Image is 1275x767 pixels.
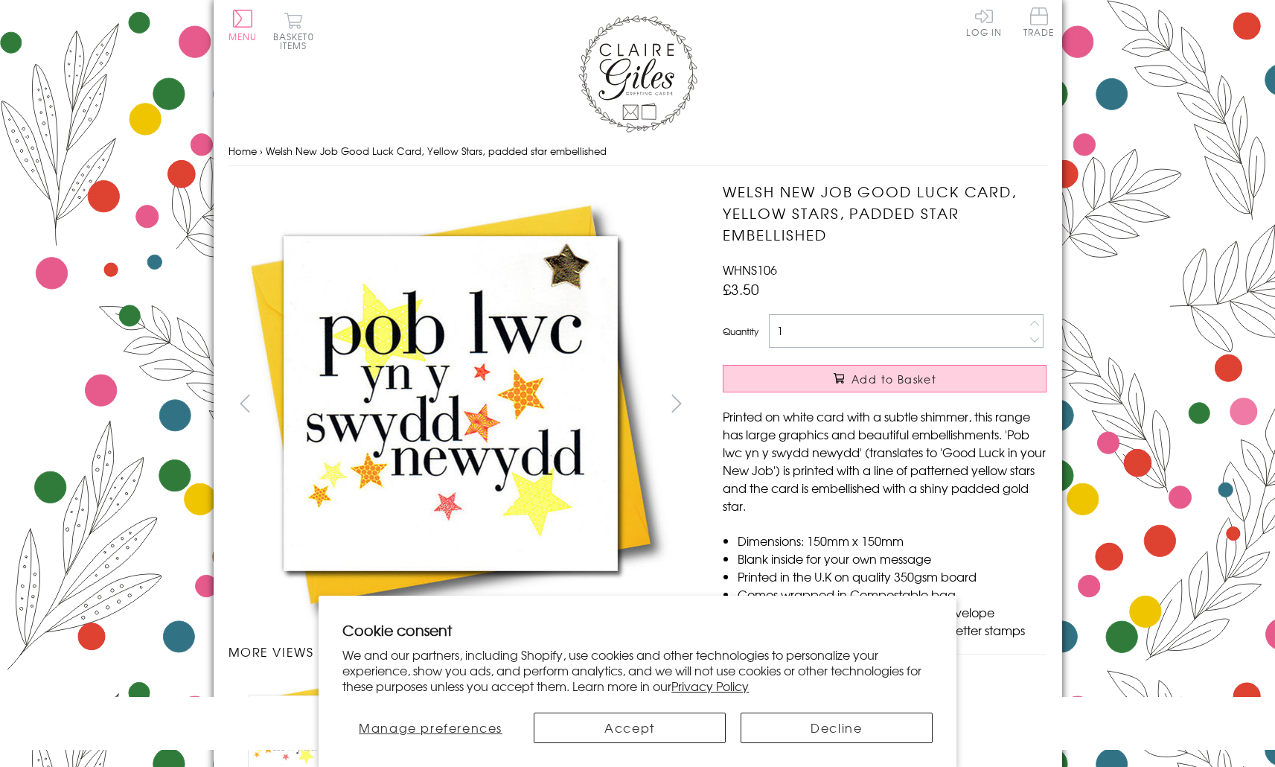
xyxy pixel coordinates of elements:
span: Add to Basket [851,372,936,386]
button: Menu [229,10,258,41]
p: We and our partners, including Shopify, use cookies and other technologies to personalize your ex... [342,647,933,693]
li: Printed in the U.K on quality 350gsm board [738,567,1046,585]
h2: Cookie consent [342,620,933,640]
span: Welsh New Job Good Luck Card, Yellow Stars, padded star embellished [266,144,607,158]
button: Accept [534,713,726,743]
button: Decline [741,713,933,743]
p: Printed on white card with a subtle shimmer, this range has large graphics and beautiful embellis... [723,407,1046,515]
img: Claire Giles Greetings Cards [578,15,697,133]
button: Add to Basket [723,365,1046,392]
span: Manage preferences [359,719,502,736]
span: › [260,144,263,158]
span: £3.50 [723,279,759,299]
button: Basket0 items [273,12,314,50]
button: prev [229,386,262,420]
span: WHNS106 [723,261,777,279]
a: Home [229,144,257,158]
span: Menu [229,30,258,43]
nav: breadcrumbs [229,136,1047,167]
button: next [659,386,693,420]
img: Welsh New Job Good Luck Card, Yellow Stars, padded star embellished [229,181,675,628]
span: 0 items [280,30,314,52]
li: Blank inside for your own message [738,550,1046,567]
a: Privacy Policy [671,677,749,695]
button: Manage preferences [342,713,519,743]
label: Quantity [723,325,758,338]
a: Trade [1023,7,1055,39]
li: Dimensions: 150mm x 150mm [738,532,1046,550]
span: Trade [1023,7,1055,36]
a: Log In [966,7,1002,36]
h1: Welsh New Job Good Luck Card, Yellow Stars, padded star embellished [723,181,1046,245]
h3: More views [229,643,694,661]
li: Comes wrapped in Compostable bag [738,585,1046,603]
